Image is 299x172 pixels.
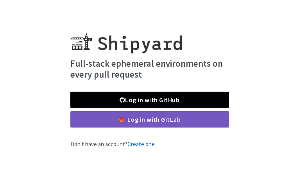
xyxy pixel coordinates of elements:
img: gitlab-color.svg [118,117,124,122]
span: Don't have an account? [70,140,155,148]
a: Log in with GitLab [70,111,229,128]
a: Create one [127,140,155,148]
h4: Full-stack ephemeral environments on every pull request [70,58,229,80]
img: Shipyard logo [70,23,182,53]
a: Log in with GitHub [70,92,229,108]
